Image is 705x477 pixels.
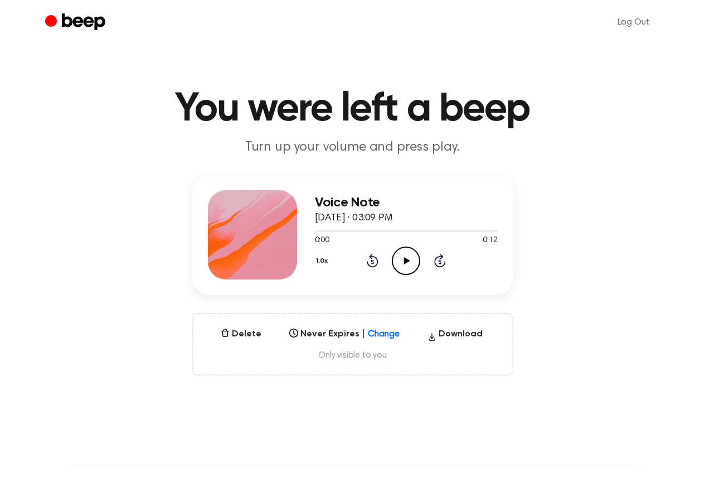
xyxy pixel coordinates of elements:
span: 0:00 [315,235,329,247]
span: Only visible to you [207,350,499,361]
span: 0:12 [483,235,497,247]
a: Log Out [606,9,660,36]
h1: You were left a beep [67,89,638,129]
span: [DATE] · 03:09 PM [315,213,393,223]
a: Beep [45,12,108,33]
button: 1.0x [315,252,332,271]
h3: Voice Note [315,195,498,210]
button: Delete [216,327,266,341]
button: Download [423,327,487,345]
p: Turn up your volume and press play. [139,138,567,157]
